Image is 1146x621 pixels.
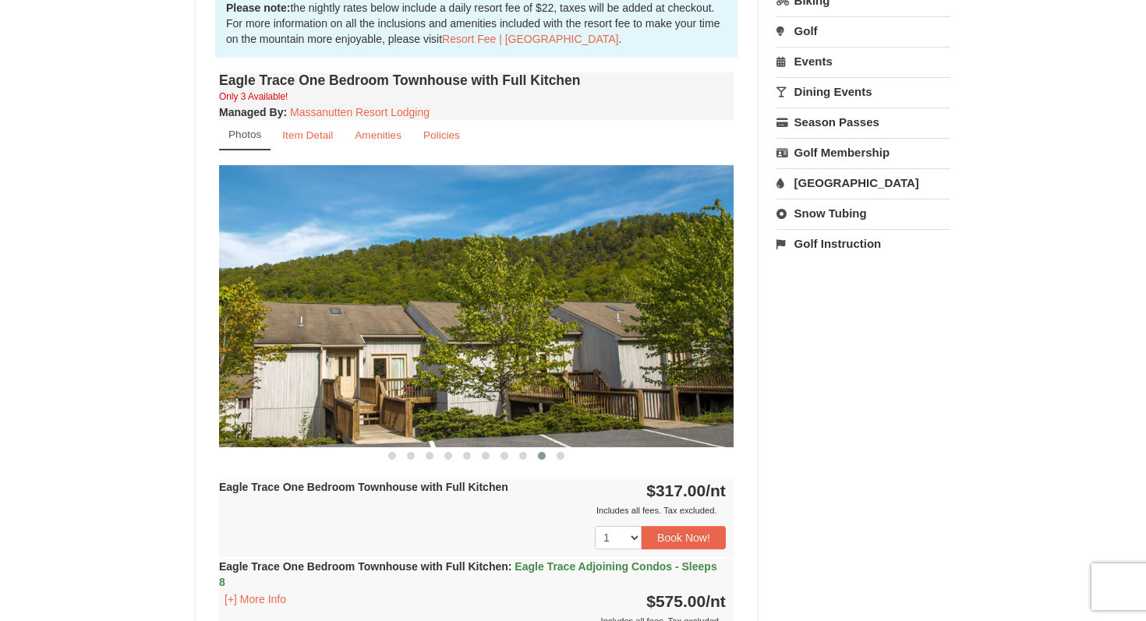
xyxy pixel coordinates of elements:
button: Book Now! [642,526,726,549]
strong: : [219,106,287,118]
strong: $317.00 [646,482,726,499]
a: Events [776,47,950,76]
small: Item Detail [282,129,333,141]
small: Amenities [355,129,401,141]
small: Policies [423,129,460,141]
a: Policies [413,120,470,150]
div: Includes all fees. Tax excluded. [219,503,726,518]
a: Massanutten Resort Lodging [290,106,430,118]
h4: Eagle Trace One Bedroom Townhouse with Full Kitchen [219,72,734,88]
strong: Eagle Trace One Bedroom Townhouse with Full Kitchen [219,560,717,588]
span: Managed By [219,106,283,118]
a: Season Passes [776,108,950,136]
a: Golf Instruction [776,229,950,258]
span: Eagle Trace Adjoining Condos - Sleeps 8 [219,560,717,588]
a: Snow Tubing [776,199,950,228]
strong: Please note: [226,2,290,14]
small: Photos [228,129,261,140]
a: Photos [219,120,271,150]
span: $575.00 [646,592,706,610]
a: [GEOGRAPHIC_DATA] [776,168,950,197]
span: : [508,560,512,573]
a: Dining Events [776,77,950,106]
a: Item Detail [272,120,343,150]
span: /nt [706,592,726,610]
a: Amenities [345,120,412,150]
a: Golf Membership [776,138,950,167]
strong: Eagle Trace One Bedroom Townhouse with Full Kitchen [219,481,508,493]
img: 18876286-28-dd3badfa.jpg [219,165,734,446]
a: Golf [776,16,950,45]
span: /nt [706,482,726,499]
a: Resort Fee | [GEOGRAPHIC_DATA] [442,33,618,45]
small: Only 3 Available! [219,91,288,102]
button: [+] More Info [219,591,292,608]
